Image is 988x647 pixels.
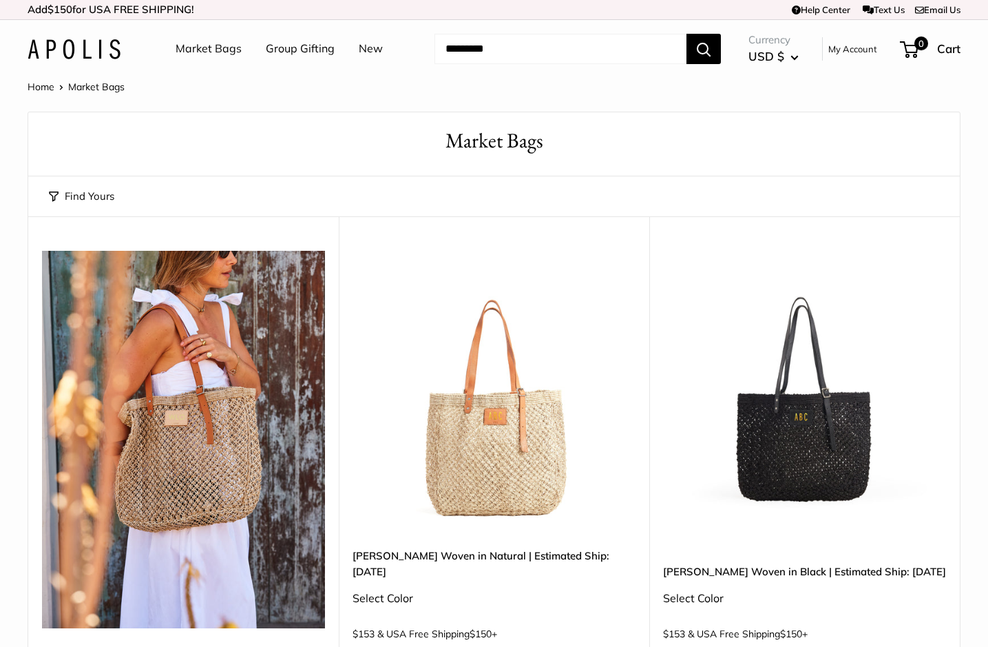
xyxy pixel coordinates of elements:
a: 0 Cart [901,38,960,60]
a: Home [28,81,54,93]
img: Mercado Woven in Natural | Estimated Ship: Oct. 19th [353,251,635,534]
button: Find Yours [49,187,114,206]
a: Email Us [915,4,960,15]
a: Market Bags [176,39,242,59]
input: Search... [434,34,686,64]
a: [PERSON_NAME] Woven in Natural | Estimated Ship: [DATE] [353,548,635,580]
span: $153 [663,628,685,640]
span: Cart [937,41,960,56]
a: Text Us [863,4,905,15]
div: Select Color [663,588,946,609]
img: Mercado Woven — Handwoven from 100% golden jute by artisan women taking over 20 hours to craft. [42,251,325,628]
img: Apolis [28,39,120,59]
span: $153 [353,628,375,640]
a: My Account [828,41,877,57]
span: USD $ [748,49,784,63]
button: Search [686,34,721,64]
img: Mercado Woven in Black | Estimated Ship: Oct. 19th [663,251,946,534]
a: Mercado Woven in Black | Estimated Ship: Oct. 19thMercado Woven in Black | Estimated Ship: Oct. 19th [663,251,946,534]
div: Select Color [353,588,635,609]
a: New [359,39,383,59]
a: [PERSON_NAME] Woven in Black | Estimated Ship: [DATE] [663,564,946,579]
span: $150 [48,3,72,16]
span: $150 [470,628,492,640]
span: & USA Free Shipping + [688,629,808,639]
nav: Breadcrumb [28,78,125,96]
span: Currency [748,30,799,50]
a: Group Gifting [266,39,335,59]
span: Market Bags [68,81,125,93]
span: $150 [780,628,802,640]
h1: Market Bags [49,126,939,156]
span: & USA Free Shipping + [377,629,497,639]
button: USD $ [748,45,799,68]
span: 0 [914,37,928,50]
a: Help Center [792,4,850,15]
a: Mercado Woven in Natural | Estimated Ship: Oct. 19thMercado Woven in Natural | Estimated Ship: Oc... [353,251,635,534]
